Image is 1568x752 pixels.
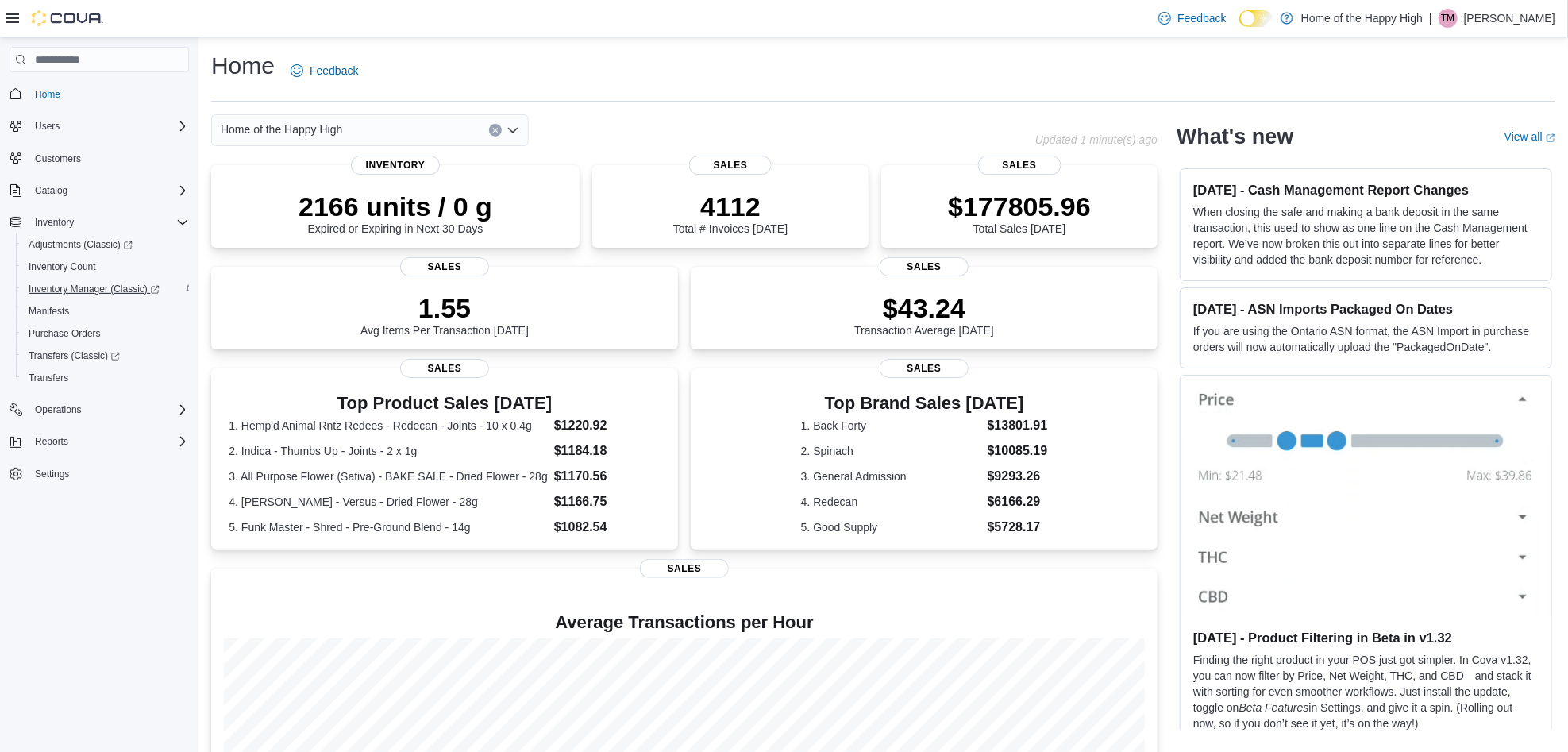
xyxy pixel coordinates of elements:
[1193,204,1539,268] p: When closing the safe and making a bank deposit in the same transaction, this used to show as one...
[299,191,492,235] div: Expired or Expiring in Next 30 Days
[29,181,189,200] span: Catalog
[1035,133,1158,146] p: Updated 1 minute(s) ago
[211,50,275,82] h1: Home
[16,300,195,322] button: Manifests
[22,324,189,343] span: Purchase Orders
[29,213,80,232] button: Inventory
[284,55,364,87] a: Feedback
[22,346,126,365] a: Transfers (Classic)
[29,465,75,484] a: Settings
[229,494,547,510] dt: 4. [PERSON_NAME] - Versus - Dried Flower - 28g
[1301,9,1423,28] p: Home of the Happy High
[988,492,1048,511] dd: $6166.29
[1464,9,1555,28] p: [PERSON_NAME]
[22,302,75,321] a: Manifests
[3,430,195,453] button: Reports
[29,305,69,318] span: Manifests
[29,213,189,232] span: Inventory
[1504,130,1555,143] a: View allExternal link
[360,292,529,324] p: 1.55
[29,432,189,451] span: Reports
[978,156,1061,175] span: Sales
[1239,27,1240,28] span: Dark Mode
[1429,9,1432,28] p: |
[801,443,981,459] dt: 2. Spinach
[854,292,994,324] p: $43.24
[224,613,1145,632] h4: Average Transactions per Hour
[29,238,133,251] span: Adjustments (Classic)
[400,359,489,378] span: Sales
[22,257,189,276] span: Inventory Count
[35,216,74,229] span: Inventory
[29,400,88,419] button: Operations
[16,367,195,389] button: Transfers
[22,302,189,321] span: Manifests
[29,372,68,384] span: Transfers
[22,368,75,388] a: Transfers
[1193,301,1539,317] h3: [DATE] - ASN Imports Packaged On Dates
[554,442,661,461] dd: $1184.18
[854,292,994,337] div: Transaction Average [DATE]
[22,280,189,299] span: Inventory Manager (Classic)
[554,518,661,537] dd: $1082.54
[1439,9,1458,28] div: Tristan Murray
[3,211,195,233] button: Inventory
[221,120,342,139] span: Home of the Happy High
[16,256,195,278] button: Inventory Count
[22,346,189,365] span: Transfers (Classic)
[29,117,189,136] span: Users
[35,184,67,197] span: Catalog
[299,191,492,222] p: 2166 units / 0 g
[507,124,519,137] button: Open list of options
[1193,630,1539,646] h3: [DATE] - Product Filtering in Beta in v1.32
[1546,133,1555,143] svg: External link
[400,257,489,276] span: Sales
[29,148,189,168] span: Customers
[3,462,195,485] button: Settings
[29,85,67,104] a: Home
[1239,10,1273,27] input: Dark Mode
[489,124,502,137] button: Clear input
[673,191,788,235] div: Total # Invoices [DATE]
[801,519,981,535] dt: 5. Good Supply
[310,63,358,79] span: Feedback
[1177,10,1226,26] span: Feedback
[1239,701,1309,714] em: Beta Features
[801,394,1048,413] h3: Top Brand Sales [DATE]
[988,467,1048,486] dd: $9293.26
[29,283,160,295] span: Inventory Manager (Classic)
[3,115,195,137] button: Users
[35,152,81,165] span: Customers
[1441,9,1454,28] span: TM
[22,235,139,254] a: Adjustments (Classic)
[1193,182,1539,198] h3: [DATE] - Cash Management Report Changes
[3,147,195,170] button: Customers
[948,191,1091,235] div: Total Sales [DATE]
[16,233,195,256] a: Adjustments (Classic)
[3,179,195,202] button: Catalog
[948,191,1091,222] p: $177805.96
[16,345,195,367] a: Transfers (Classic)
[640,559,729,578] span: Sales
[35,120,60,133] span: Users
[801,469,981,484] dt: 3. General Admission
[554,467,661,486] dd: $1170.56
[29,400,189,419] span: Operations
[29,117,66,136] button: Users
[1193,323,1539,355] p: If you are using the Ontario ASN format, the ASN Import in purchase orders will now automatically...
[16,278,195,300] a: Inventory Manager (Classic)
[29,181,74,200] button: Catalog
[22,280,166,299] a: Inventory Manager (Classic)
[1177,124,1293,149] h2: What's new
[29,464,189,484] span: Settings
[229,418,547,434] dt: 1. Hemp'd Animal Rntz Redees - Redecan - Joints - 10 x 0.4g
[554,492,661,511] dd: $1166.75
[35,88,60,101] span: Home
[689,156,772,175] span: Sales
[880,359,969,378] span: Sales
[229,443,547,459] dt: 2. Indica - Thumbs Up - Joints - 2 x 1g
[29,432,75,451] button: Reports
[29,349,120,362] span: Transfers (Classic)
[35,468,69,480] span: Settings
[22,324,107,343] a: Purchase Orders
